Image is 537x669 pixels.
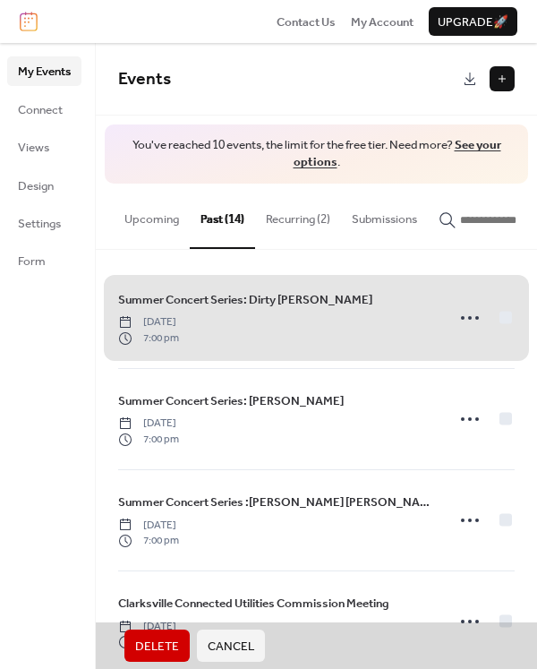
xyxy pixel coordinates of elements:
a: Design [7,171,81,200]
a: Contact Us [277,13,336,30]
span: Events [118,63,171,96]
button: Upcoming [114,184,190,246]
button: Cancel [197,630,265,662]
span: Upgrade 🚀 [438,13,508,31]
button: Past (14) [190,184,255,248]
img: logo [20,12,38,31]
button: Recurring (2) [255,184,341,246]
span: My Events [18,63,71,81]
a: Views [7,133,81,161]
a: Form [7,246,81,275]
span: Delete [135,638,179,656]
span: Settings [18,215,61,233]
a: Connect [7,95,81,124]
span: My Account [351,13,413,31]
button: Delete [124,630,190,662]
span: You've reached 10 events, the limit for the free tier. Need more? . [123,137,510,171]
span: Contact Us [277,13,336,31]
a: My Account [351,13,413,30]
span: Cancel [208,638,254,656]
a: See your options [294,133,501,174]
span: Views [18,139,49,157]
span: Connect [18,101,63,119]
a: My Events [7,56,81,85]
a: Settings [7,209,81,237]
button: Upgrade🚀 [429,7,517,36]
span: Design [18,177,54,195]
button: Submissions [341,184,428,246]
span: Form [18,253,46,270]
